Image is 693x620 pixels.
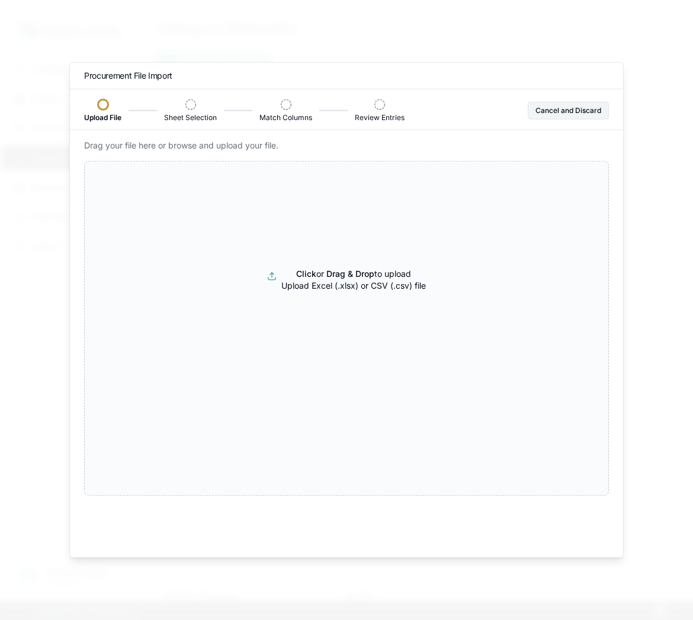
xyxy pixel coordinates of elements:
[281,268,426,292] p: or to upload Upload Excel (.xlsx) or CSV (.csv) file
[84,70,609,82] h2: Procurement File Import
[296,269,316,279] span: Click
[84,140,609,151] p: Drag your file here or browse and upload your file.
[164,113,217,122] span: Sheet Selection
[326,269,374,279] span: Drag & Drop
[85,173,608,386] button: Clickor Drag & Dropto upload Upload Excel (.xlsx) or CSV (.csv) file
[84,113,121,122] span: Upload File
[355,113,405,122] span: Review Entries
[528,102,609,120] button: Cancel and Discard
[259,113,312,122] span: Match Columns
